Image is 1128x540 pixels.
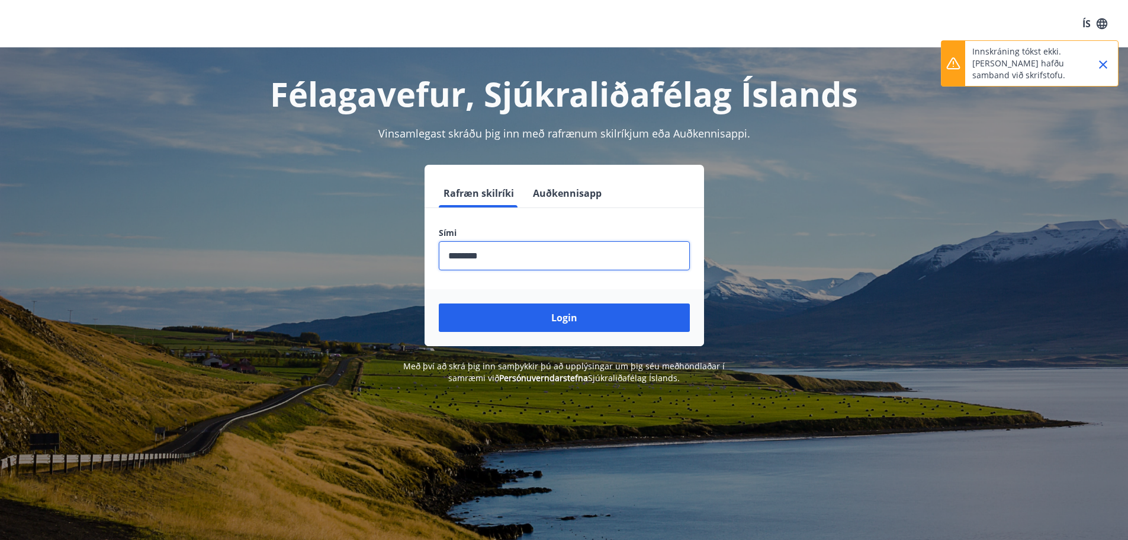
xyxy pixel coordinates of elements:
button: Auðkennisapp [528,179,606,207]
button: Close [1093,55,1113,75]
button: ÍS [1076,13,1114,34]
label: Sími [439,227,690,239]
span: Vinsamlegast skráðu þig inn með rafrænum skilríkjum eða Auðkennisappi. [378,126,750,140]
button: Rafræn skilríki [439,179,519,207]
p: Innskráning tókst ekki. [PERSON_NAME] hafðu samband við skrifstofu. [972,46,1076,81]
span: Með því að skrá þig inn samþykkir þú að upplýsingar um þig séu meðhöndlaðar í samræmi við Sjúkral... [403,360,725,384]
button: Login [439,303,690,332]
a: Persónuverndarstefna [499,372,588,384]
h1: Félagavefur, Sjúkraliðafélag Íslands [152,71,976,116]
